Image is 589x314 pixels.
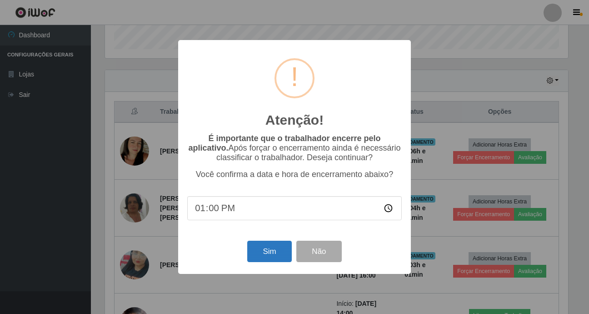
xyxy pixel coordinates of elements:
p: Você confirma a data e hora de encerramento abaixo? [187,170,402,179]
b: É importante que o trabalhador encerre pelo aplicativo. [188,134,380,152]
p: Após forçar o encerramento ainda é necessário classificar o trabalhador. Deseja continuar? [187,134,402,162]
button: Não [296,241,341,262]
button: Sim [247,241,291,262]
h2: Atenção! [265,112,324,128]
